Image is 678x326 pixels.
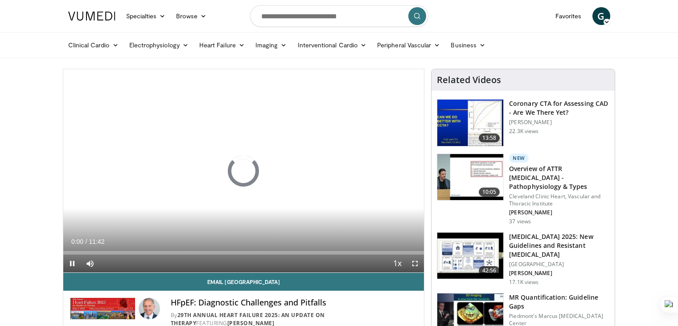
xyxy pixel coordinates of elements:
[292,36,372,54] a: Interventional Cardio
[250,5,428,27] input: Search topics, interventions
[479,188,500,196] span: 10:05
[86,238,87,245] span: /
[70,298,135,319] img: 29th Annual Heart Failure 2025: An Update on Therapy
[250,36,292,54] a: Imaging
[63,251,424,255] div: Progress Bar
[509,232,609,259] h3: [MEDICAL_DATA] 2025: New Guidelines and Resistant [MEDICAL_DATA]
[479,266,500,275] span: 42:56
[89,238,104,245] span: 11:42
[437,233,503,279] img: 280bcb39-0f4e-42eb-9c44-b41b9262a277.150x105_q85_crop-smart_upscale.jpg
[63,273,424,291] a: Email [GEOGRAPHIC_DATA]
[509,119,609,126] p: [PERSON_NAME]
[509,154,529,163] p: New
[171,298,417,308] h4: HFpEF: Diagnostic Challenges and Pitfalls
[509,293,609,311] h3: MR Quantification: Guideline Gaps
[445,36,491,54] a: Business
[509,128,538,135] p: 22.3K views
[437,154,609,225] a: 10:05 New Overview of ATTR [MEDICAL_DATA] - Pathophysiology & Types Cleveland Clinic Heart, Vascu...
[592,7,610,25] a: G
[550,7,587,25] a: Favorites
[406,255,424,272] button: Fullscreen
[63,255,81,272] button: Pause
[194,36,250,54] a: Heart Failure
[388,255,406,272] button: Playback Rate
[124,36,194,54] a: Electrophysiology
[509,279,538,286] p: 17.1K views
[509,164,609,191] h3: Overview of ATTR [MEDICAL_DATA] - Pathophysiology & Types
[63,69,424,273] video-js: Video Player
[68,12,115,21] img: VuMedi Logo
[479,134,500,142] span: 13:58
[437,100,503,146] img: 34b2b9a4-89e5-4b8c-b553-8a638b61a706.150x105_q85_crop-smart_upscale.jpg
[139,298,160,319] img: Avatar
[437,232,609,286] a: 42:56 [MEDICAL_DATA] 2025: New Guidelines and Resistant [MEDICAL_DATA] [GEOGRAPHIC_DATA] [PERSON_...
[437,154,503,201] img: 2f83149f-471f-45a5-8edf-b959582daf19.150x105_q85_crop-smart_upscale.jpg
[509,193,609,207] p: Cleveland Clinic Heart, Vascular and Thoracic Institute
[121,7,171,25] a: Specialties
[71,238,83,245] span: 0:00
[509,261,609,268] p: [GEOGRAPHIC_DATA]
[437,99,609,146] a: 13:58 Coronary CTA for Assessing CAD - Are We There Yet? [PERSON_NAME] 22.3K views
[63,36,124,54] a: Clinical Cardio
[509,209,609,216] p: [PERSON_NAME]
[171,7,212,25] a: Browse
[372,36,445,54] a: Peripheral Vascular
[509,99,609,117] h3: Coronary CTA for Assessing CAD - Are We There Yet?
[509,218,531,225] p: 37 views
[437,75,501,85] h4: Related Videos
[509,270,609,277] p: [PERSON_NAME]
[81,255,99,272] button: Mute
